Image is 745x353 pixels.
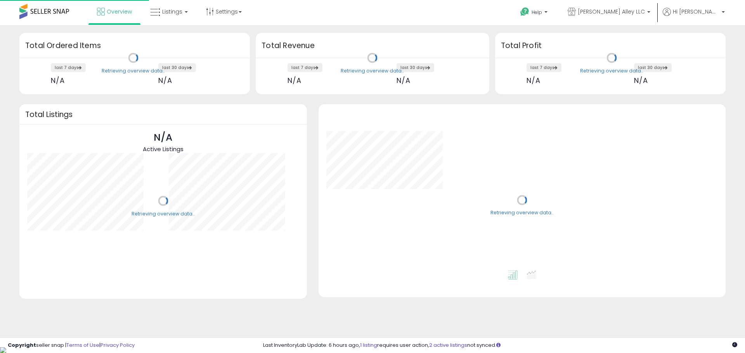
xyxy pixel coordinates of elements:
span: [PERSON_NAME] Alley LLC [578,8,645,15]
div: Retrieving overview data.. [490,210,554,217]
a: Hi [PERSON_NAME] [663,8,725,25]
div: Last InventoryLab Update: 6 hours ago, requires user action, not synced. [263,342,737,349]
div: Retrieving overview data.. [132,210,195,217]
span: Listings [162,8,182,15]
div: seller snap | | [8,342,135,349]
span: Help [532,9,542,15]
div: Retrieving overview data.. [580,67,643,74]
a: Privacy Policy [100,341,135,349]
i: Click here to read more about un-synced listings. [496,343,501,348]
div: Retrieving overview data.. [102,67,165,74]
i: Get Help [520,7,530,17]
a: 1 listing [360,341,377,349]
a: Terms of Use [66,341,99,349]
a: 2 active listings [429,341,467,349]
span: Overview [107,8,132,15]
strong: Copyright [8,341,36,349]
span: Hi [PERSON_NAME] [673,8,719,15]
div: Retrieving overview data.. [341,67,404,74]
a: Help [514,1,555,25]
